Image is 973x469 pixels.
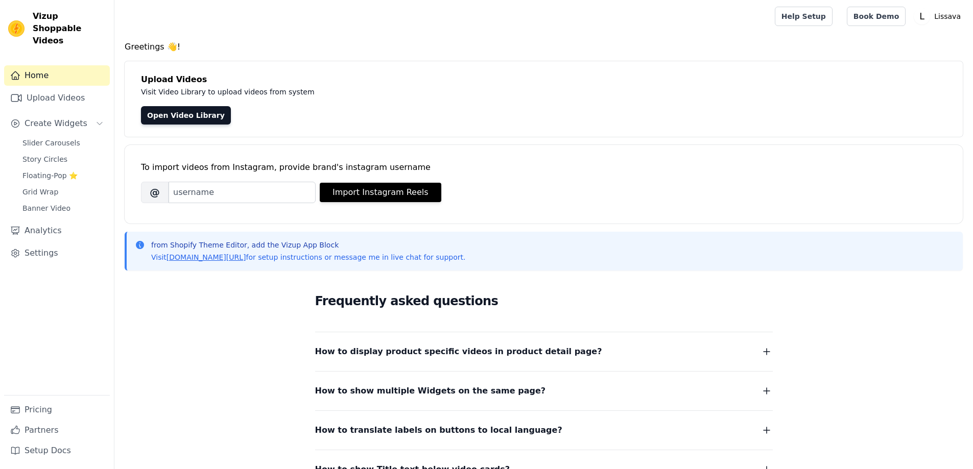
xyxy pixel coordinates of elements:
[22,203,70,213] span: Banner Video
[4,400,110,420] a: Pricing
[4,243,110,263] a: Settings
[141,106,231,125] a: Open Video Library
[919,11,924,21] text: L
[167,253,246,261] a: [DOMAIN_NAME][URL]
[16,152,110,166] a: Story Circles
[315,384,546,398] span: How to show multiple Widgets on the same page?
[315,291,773,311] h2: Frequently asked questions
[4,113,110,134] button: Create Widgets
[4,220,110,241] a: Analytics
[141,182,169,203] span: @
[847,7,906,26] a: Book Demo
[151,240,465,250] p: from Shopify Theme Editor, add the Vizup App Block
[315,384,773,398] button: How to show multiple Widgets on the same page?
[151,252,465,262] p: Visit for setup instructions or message me in live chat for support.
[22,154,67,164] span: Story Circles
[16,136,110,150] a: Slider Carousels
[22,170,78,181] span: Floating-Pop ⭐
[315,344,773,359] button: How to display product specific videos in product detail page?
[141,161,946,174] div: To import videos from Instagram, provide brand's instagram username
[4,420,110,440] a: Partners
[25,117,87,130] span: Create Widgets
[315,344,602,359] span: How to display product specific videos in product detail page?
[22,138,80,148] span: Slider Carousels
[16,201,110,215] a: Banner Video
[4,88,110,108] a: Upload Videos
[4,65,110,86] a: Home
[8,20,25,37] img: Vizup
[33,10,106,47] span: Vizup Shoppable Videos
[914,7,965,26] button: L Lissava
[315,423,773,437] button: How to translate labels on buttons to local language?
[141,86,599,98] p: Visit Video Library to upload videos from system
[125,41,963,53] h4: Greetings 👋!
[775,7,833,26] a: Help Setup
[141,73,946,86] h4: Upload Videos
[16,185,110,199] a: Grid Wrap
[169,182,316,203] input: username
[4,440,110,461] a: Setup Docs
[16,168,110,183] a: Floating-Pop ⭐
[320,183,441,202] button: Import Instagram Reels
[315,423,562,437] span: How to translate labels on buttons to local language?
[22,187,58,197] span: Grid Wrap
[930,7,965,26] p: Lissava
